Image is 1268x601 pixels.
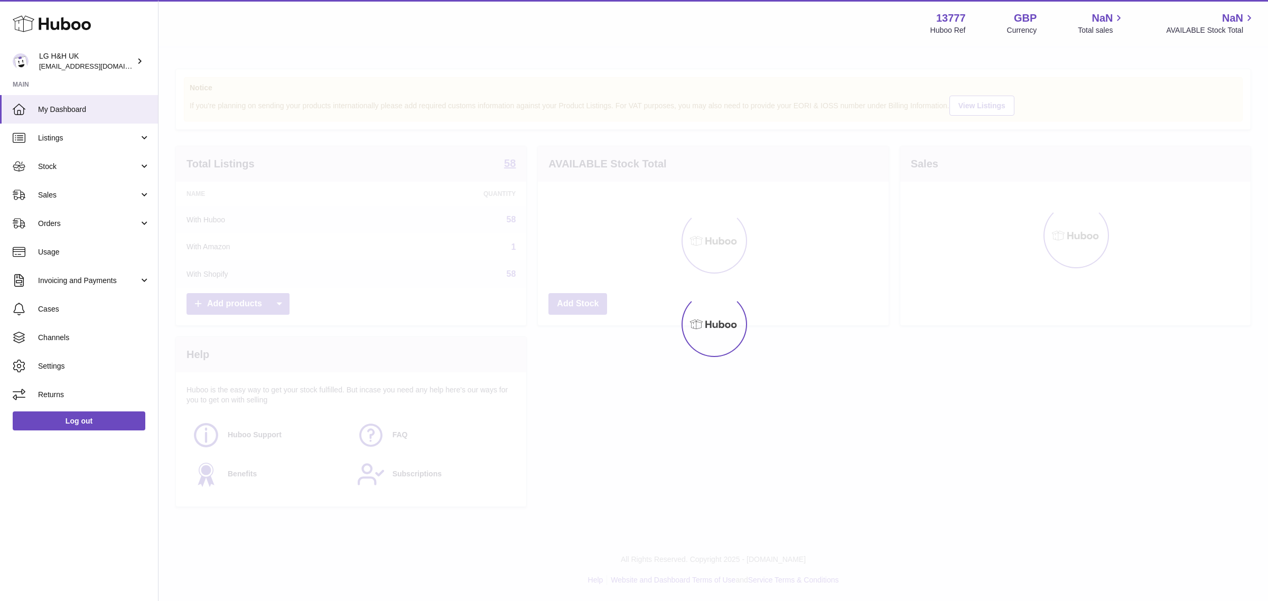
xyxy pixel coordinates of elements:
span: Usage [38,247,150,257]
span: My Dashboard [38,105,150,115]
img: veechen@lghnh.co.uk [13,53,29,69]
span: Listings [38,133,139,143]
span: Sales [38,190,139,200]
span: Channels [38,333,150,343]
strong: 13777 [936,11,966,25]
a: Log out [13,411,145,430]
div: Currency [1007,25,1037,35]
div: Huboo Ref [930,25,966,35]
span: AVAILABLE Stock Total [1166,25,1255,35]
span: NaN [1092,11,1113,25]
span: Returns [38,390,150,400]
a: NaN Total sales [1078,11,1125,35]
a: NaN AVAILABLE Stock Total [1166,11,1255,35]
div: LG H&H UK [39,51,134,71]
span: Settings [38,361,150,371]
span: Invoicing and Payments [38,276,139,286]
span: NaN [1222,11,1243,25]
strong: GBP [1014,11,1037,25]
span: Cases [38,304,150,314]
span: [EMAIL_ADDRESS][DOMAIN_NAME] [39,62,155,70]
span: Orders [38,219,139,229]
span: Total sales [1078,25,1125,35]
span: Stock [38,162,139,172]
